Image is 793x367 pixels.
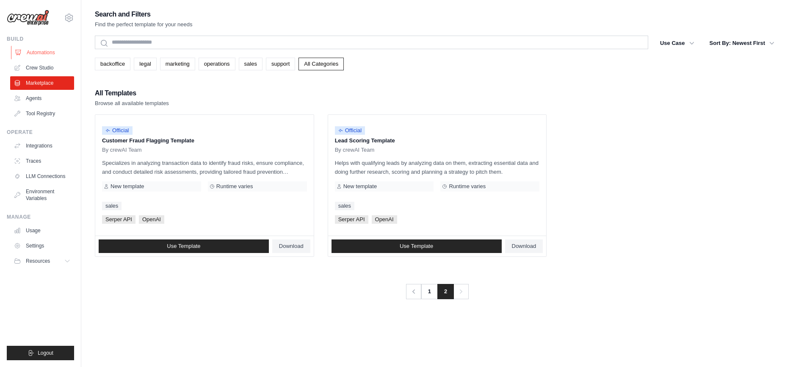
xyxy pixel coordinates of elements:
[400,243,433,250] span: Use Template
[95,20,193,29] p: Find the perfect template for your needs
[335,215,368,224] span: Serper API
[239,58,262,70] a: sales
[449,183,486,190] span: Runtime varies
[10,107,74,120] a: Tool Registry
[11,46,75,59] a: Automations
[279,243,304,250] span: Download
[95,58,130,70] a: backoffice
[26,258,50,264] span: Resources
[7,129,74,136] div: Operate
[406,284,469,299] nav: Pagination
[10,139,74,153] a: Integrations
[10,92,74,105] a: Agents
[10,76,74,90] a: Marketplace
[272,239,310,253] a: Download
[95,99,169,108] p: Browse all available templates
[95,87,169,99] h2: All Templates
[199,58,235,70] a: operations
[332,239,502,253] a: Use Template
[139,215,164,224] span: OpenAI
[335,147,375,153] span: By crewAI Team
[421,284,438,299] a: 1
[655,36,699,51] button: Use Case
[298,58,344,70] a: All Categories
[102,215,135,224] span: Serper API
[10,254,74,268] button: Resources
[372,215,397,224] span: OpenAI
[7,346,74,360] button: Logout
[216,183,253,190] span: Runtime varies
[38,350,53,356] span: Logout
[7,36,74,42] div: Build
[10,224,74,237] a: Usage
[10,185,74,205] a: Environment Variables
[102,202,122,210] a: sales
[102,147,142,153] span: By crewAI Team
[10,239,74,253] a: Settings
[111,183,144,190] span: New template
[335,136,540,145] p: Lead Scoring Template
[7,214,74,220] div: Manage
[102,158,307,176] p: Specializes in analyzing transaction data to identify fraud risks, ensure compliance, and conduct...
[437,284,454,299] span: 2
[335,202,354,210] a: sales
[167,243,200,250] span: Use Template
[10,61,74,75] a: Crew Studio
[266,58,295,70] a: support
[10,154,74,168] a: Traces
[7,10,49,26] img: Logo
[102,136,307,145] p: Customer Fraud Flagging Template
[505,239,543,253] a: Download
[160,58,195,70] a: marketing
[95,8,193,20] h2: Search and Filters
[512,243,536,250] span: Download
[102,126,133,135] span: Official
[10,170,74,183] a: LLM Connections
[335,126,365,135] span: Official
[343,183,377,190] span: New template
[99,239,269,253] a: Use Template
[134,58,156,70] a: legal
[335,158,540,176] p: Helps with qualifying leads by analyzing data on them, extracting essential data and doing furthe...
[705,36,779,51] button: Sort By: Newest First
